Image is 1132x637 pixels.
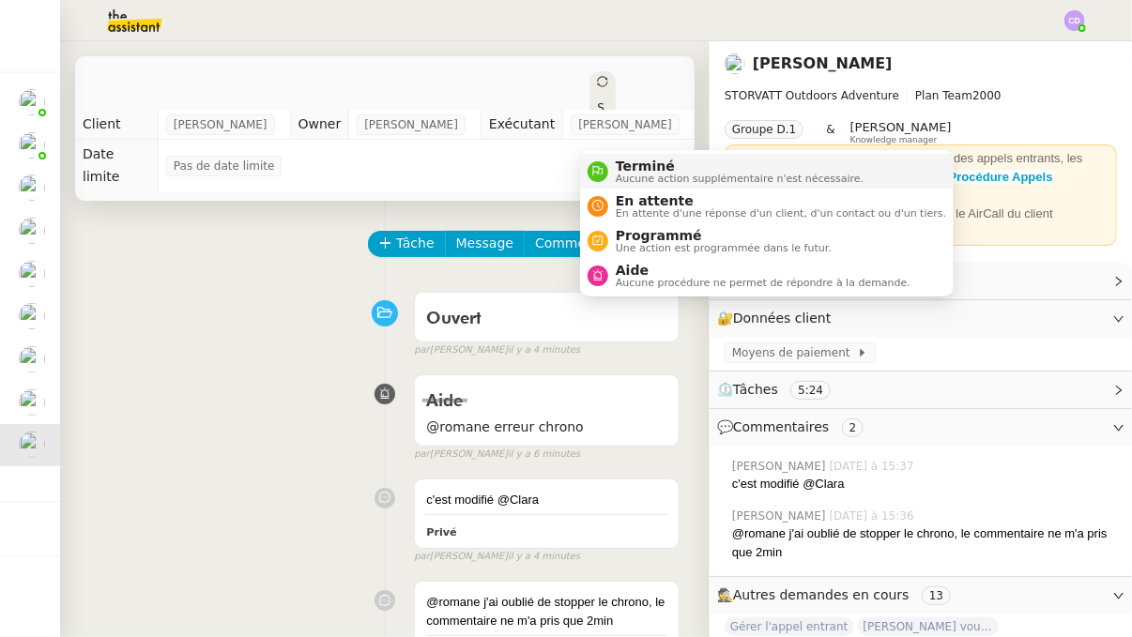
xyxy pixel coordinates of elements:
a: [PERSON_NAME] [753,54,893,72]
span: Gérer l'appel entrant [725,617,854,636]
span: ⏲️ [717,382,847,397]
div: ⏲️Tâches 5:24 [710,372,1132,408]
small: [PERSON_NAME] [414,549,580,565]
span: Tâches [733,382,778,397]
span: Aucune action supplémentaire n'est nécessaire. [616,174,864,184]
td: Owner [290,110,349,140]
span: En attente d'une réponse d'un client, d'un contact ou d'un tiers. [616,208,946,219]
small: [PERSON_NAME] [414,342,580,358]
div: 💬Commentaires 2 [710,409,1132,446]
div: 🕵️Autres demandes en cours 13 [710,577,1132,614]
span: [PERSON_NAME] [174,115,268,134]
span: 💬 [717,419,871,434]
img: users%2FyQfMwtYgTqhRP2YHWHmG2s2LYaD3%2Favatar%2Fprofile-pic.png [19,89,45,115]
nz-tag: 2 [842,418,864,437]
span: Aucune procédure ne permet de répondre à la demande. [616,278,910,288]
img: users%2FRcIDm4Xn1TPHYwgLThSv8RQYtaM2%2Favatar%2F95761f7a-40c3-4bb5-878d-fe785e6f95b2 [19,346,45,372]
span: Ouvert [426,311,482,327]
span: Données client [733,311,832,326]
span: Moyens de paiement [732,343,857,362]
span: Terminé [616,159,864,174]
img: users%2FRcIDm4Xn1TPHYwgLThSv8RQYtaM2%2Favatar%2F95761f7a-40c3-4bb5-878d-fe785e6f95b2 [19,389,45,416]
nz-tag: Groupe D.1 [725,120,803,139]
img: users%2FyQfMwtYgTqhRP2YHWHmG2s2LYaD3%2Favatar%2Fprofile-pic.png [19,132,45,159]
span: 🔐 [717,308,839,329]
span: En attente [616,193,946,208]
img: users%2FRcIDm4Xn1TPHYwgLThSv8RQYtaM2%2Favatar%2F95761f7a-40c3-4bb5-878d-fe785e6f95b2 [19,432,45,458]
small: [PERSON_NAME] [414,447,580,463]
img: users%2FRcIDm4Xn1TPHYwgLThSv8RQYtaM2%2Favatar%2F95761f7a-40c3-4bb5-878d-fe785e6f95b2 [19,174,45,201]
span: Plan Team [915,89,972,102]
td: Exécutant [481,110,562,140]
span: [PERSON_NAME] [732,458,830,475]
div: c'est modifié @Clara [426,491,667,509]
span: & [826,120,834,144]
span: STORVATT Outdoors Adventure [725,89,899,102]
span: par [414,342,430,358]
span: par [414,447,430,463]
span: Message [456,233,513,254]
span: Knowledge manager [850,135,938,145]
span: [PERSON_NAME] [364,115,458,134]
span: il y a 4 minutes [508,342,580,358]
span: Aide [426,393,463,410]
img: svg [1064,10,1085,31]
td: Date limite [75,140,158,191]
div: c'est modifié @Clara [732,475,1117,493]
span: Commentaire [535,233,624,254]
span: par [414,549,430,565]
span: Aide [616,263,910,278]
img: users%2Ff7AvM1H5WROKDkFYQNHz8zv46LV2%2Favatar%2Ffa026806-15e4-4312-a94b-3cc825a940eb [19,218,45,244]
span: [PERSON_NAME] [578,115,672,134]
span: Pas de date limite [174,157,275,175]
app-user-label: Knowledge manager [850,120,952,144]
span: Statut [597,101,604,180]
img: users%2FRcIDm4Xn1TPHYwgLThSv8RQYtaM2%2Favatar%2F95761f7a-40c3-4bb5-878d-fe785e6f95b2 [725,53,745,74]
span: Tâche [396,233,435,254]
span: [PERSON_NAME] vous a mentionné sur le ticket [##3573##] 0000000442115 [858,617,999,636]
nz-tag: 5:24 [790,381,831,400]
span: il y a 4 minutes [508,549,580,565]
div: 🔐Données client [710,300,1132,337]
td: Client [75,110,158,140]
span: Autres demandes en cours [733,587,910,602]
span: [PERSON_NAME] [850,120,952,134]
span: 🕵️ [717,587,958,602]
span: @romane erreur chrono [426,417,667,438]
img: users%2Ff7AvM1H5WROKDkFYQNHz8zv46LV2%2Favatar%2Ffa026806-15e4-4312-a94b-3cc825a940eb [19,303,45,329]
span: Une action est programmée dans le futur. [616,243,832,253]
span: Programmé [616,228,832,243]
img: users%2FRcIDm4Xn1TPHYwgLThSv8RQYtaM2%2Favatar%2F95761f7a-40c3-4bb5-878d-fe785e6f95b2 [19,261,45,287]
span: [DATE] à 15:37 [830,458,918,475]
button: Message [445,231,525,257]
button: Tâche [368,231,446,257]
span: 2000 [972,89,1002,102]
span: [DATE] à 15:36 [830,508,918,524]
span: il y a 6 minutes [508,447,580,463]
span: Commentaires [733,419,829,434]
div: @romane j'ai oublié de stopper le chrono, le commentaire ne m'a pris que 2min [732,524,1117,561]
nz-tag: 13 [922,586,951,605]
span: [PERSON_NAME] [732,508,830,524]
b: Privé [426,526,456,538]
div: @romane j'ai oublié de stopper le chrono, le commentaire ne m'a pris que 2min [426,593,667,629]
button: Commentaire [524,231,635,257]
